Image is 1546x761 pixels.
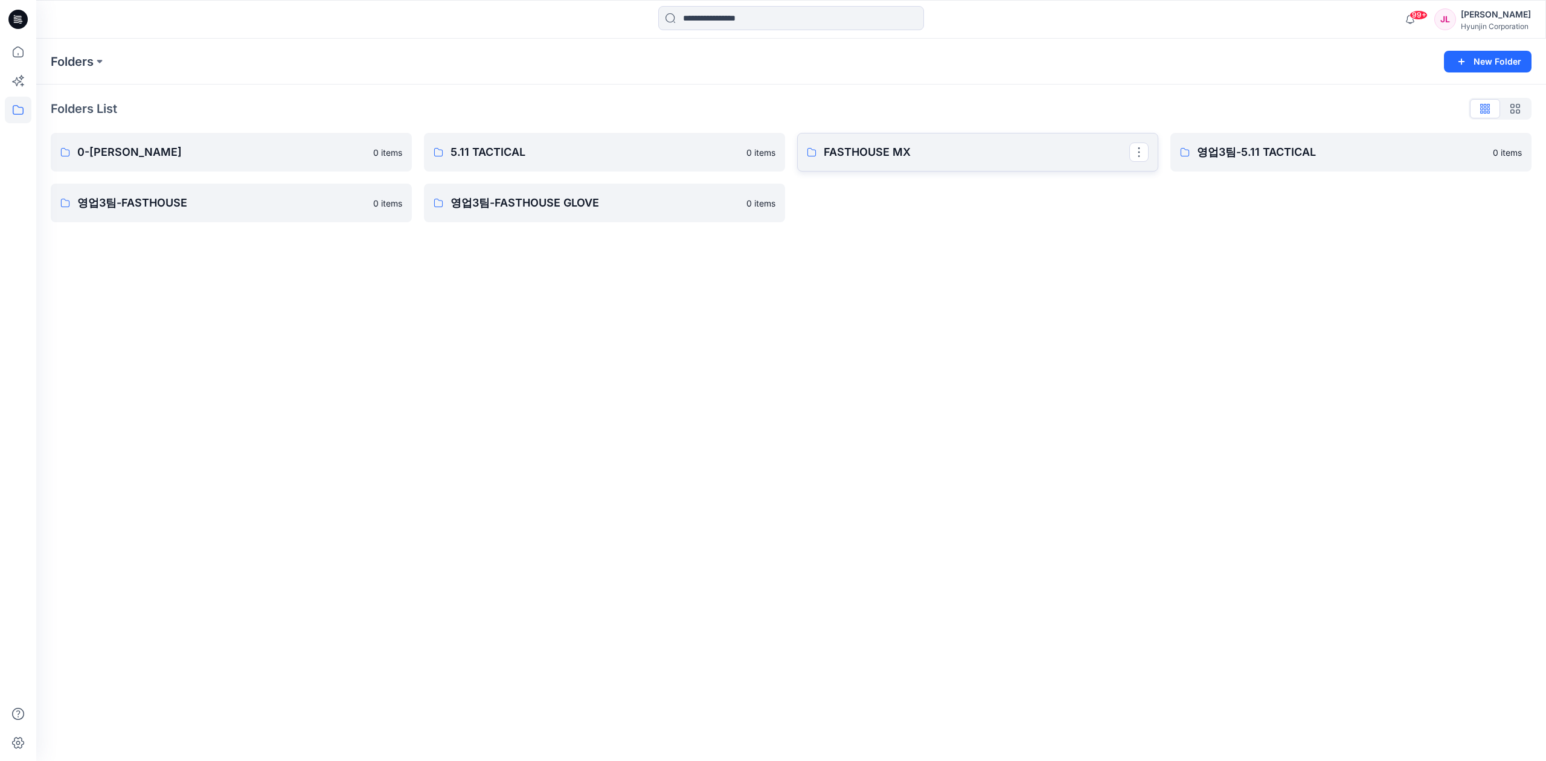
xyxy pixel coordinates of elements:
p: 0 items [1493,146,1522,159]
p: FASTHOUSE MX [824,144,1129,161]
p: 0 items [746,146,775,159]
a: FASTHOUSE MX [797,133,1158,172]
a: 5.11 TACTICAL0 items [424,133,785,172]
span: 99+ [1410,10,1428,20]
button: New Folder [1444,51,1532,72]
p: 5.11 TACTICAL [451,144,739,161]
a: Folders [51,53,94,70]
p: 0 items [373,197,402,210]
p: 0 items [746,197,775,210]
div: Hyunjin Corporation [1461,22,1531,31]
a: 영업3팀-FASTHOUSE0 items [51,184,412,222]
div: [PERSON_NAME] [1461,7,1531,22]
p: 0-[PERSON_NAME] [77,144,366,161]
p: 영업3팀-5.11 TACTICAL [1197,144,1486,161]
a: 0-[PERSON_NAME]0 items [51,133,412,172]
p: 0 items [373,146,402,159]
p: 영업3팀-FASTHOUSE GLOVE [451,194,739,211]
a: 영업3팀-5.11 TACTICAL0 items [1170,133,1532,172]
a: 영업3팀-FASTHOUSE GLOVE0 items [424,184,785,222]
p: 영업3팀-FASTHOUSE [77,194,366,211]
div: JL [1434,8,1456,30]
p: Folders List [51,100,117,118]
